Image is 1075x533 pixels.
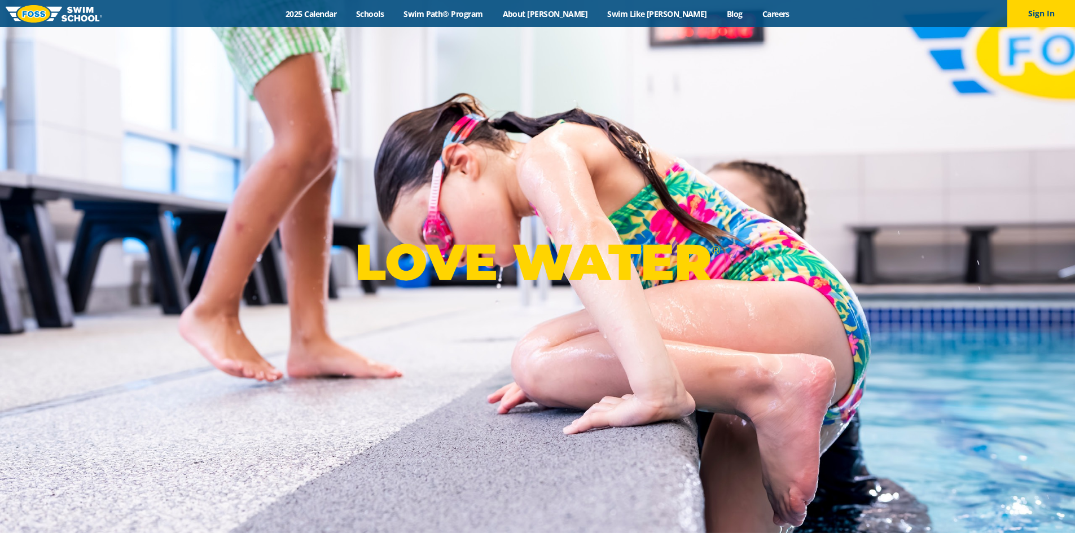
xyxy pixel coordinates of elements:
p: LOVE WATER [355,232,720,292]
a: Swim Path® Program [394,8,493,19]
img: FOSS Swim School Logo [6,5,102,23]
a: 2025 Calendar [276,8,346,19]
a: About [PERSON_NAME] [493,8,598,19]
sup: ® [711,243,720,257]
a: Careers [752,8,799,19]
a: Blog [717,8,752,19]
a: Schools [346,8,394,19]
a: Swim Like [PERSON_NAME] [598,8,717,19]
